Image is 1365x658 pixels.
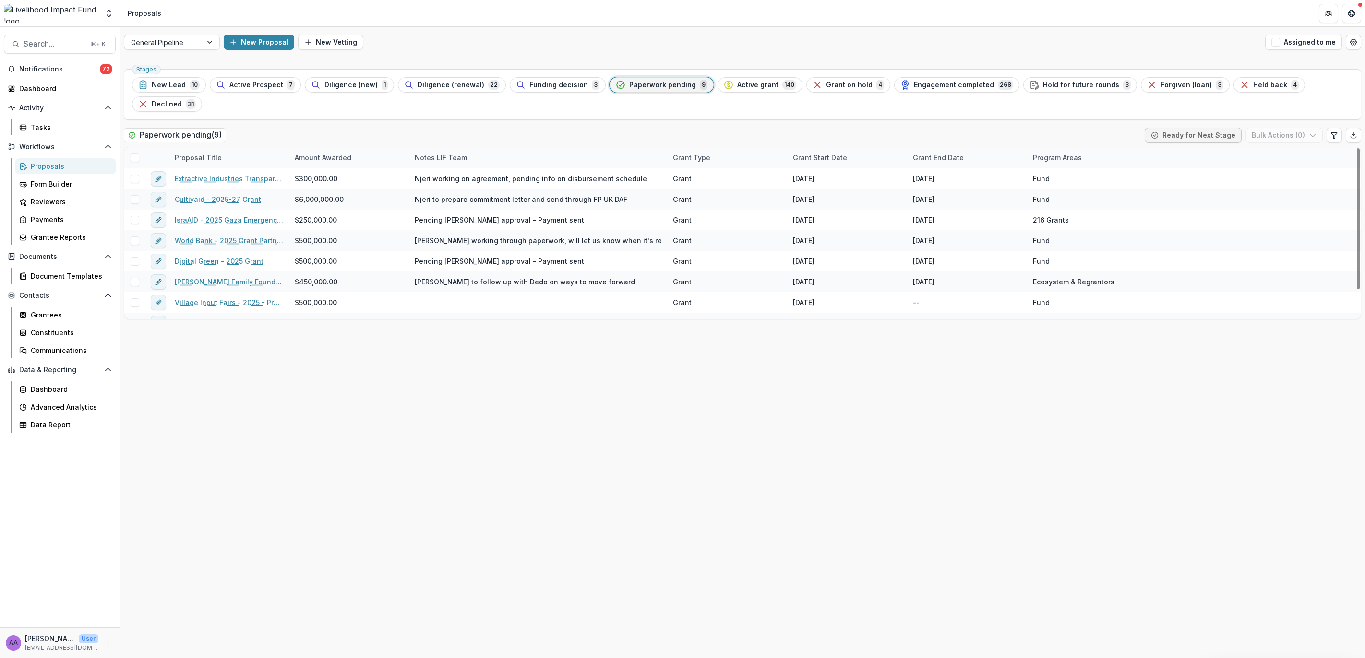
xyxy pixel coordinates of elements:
span: 3 [1216,80,1223,90]
div: Notes LIF Team [409,153,473,163]
div: Grant End Date [907,147,1027,168]
span: Grant [673,318,692,328]
button: Export table data [1346,128,1361,143]
button: Open Documents [4,249,116,264]
span: $500,000.00 [295,256,337,266]
div: Grant Type [667,147,787,168]
a: World Bank - 2025 Grant Partnership for Economic Inclusion (PEI) [175,235,283,246]
button: Open Contacts [4,288,116,303]
div: Tasks [31,122,108,132]
div: [DATE] [793,297,814,307]
span: 7 [287,80,295,90]
span: Search... [24,39,84,48]
span: Grant [673,215,692,225]
span: Notifications [19,65,100,73]
div: [DATE] [793,174,814,184]
span: Held back [1253,81,1287,89]
a: Reviewers [15,194,116,210]
a: Communications [15,342,116,358]
span: Grant [673,194,692,204]
span: 72 [100,64,112,74]
span: Grant [673,277,692,287]
a: Grantees [15,307,116,323]
h2: Paperwork pending ( 9 ) [124,128,226,142]
span: Fund [1033,297,1050,307]
div: Proposals [128,8,161,18]
div: Form Builder [31,179,108,189]
span: Documents [19,253,100,261]
div: Document Templates [31,271,108,281]
button: Get Help [1342,4,1361,23]
button: Open Activity [4,100,116,116]
div: Payments [31,214,108,224]
div: [DATE] [793,194,814,204]
button: Diligence (new)1 [305,77,394,93]
div: Constituents [31,328,108,338]
span: 4 [1291,80,1299,90]
span: Fund [1033,235,1050,246]
span: 268 [998,80,1013,90]
span: Fund [1033,174,1050,184]
div: Grantee Reports [31,232,108,242]
div: Grant Start Date [787,147,907,168]
span: 3 [1123,80,1131,90]
span: $300,000.00 [295,174,337,184]
button: Open Workflows [4,139,116,154]
button: More [102,637,114,649]
span: Njeri to prepare commitment letter and send through FP UK DAF [415,194,627,204]
div: Proposal Title [169,153,227,163]
div: Communications [31,345,108,355]
span: Engagement completed [914,81,994,89]
span: $500,000.00 [295,297,337,307]
button: Notifications72 [4,61,116,77]
div: Grantees [31,310,108,320]
span: Paperwork pending [629,81,696,89]
button: edit [151,192,166,207]
span: Ecosystem & Regrantors [1033,277,1114,287]
span: Data & Reporting [19,366,100,374]
span: Active Prospect [229,81,283,89]
span: Fund [1033,318,1050,328]
span: 216 Grants [1033,215,1069,225]
span: Pending [PERSON_NAME] approval - Payment sent [415,256,584,266]
a: Form Builder [15,176,116,192]
button: Declined31 [132,96,202,112]
div: Dashboard [31,384,108,394]
button: edit [151,274,166,290]
span: 1 [382,80,388,90]
a: Proposals [15,158,116,174]
span: Grant on hold [826,81,873,89]
span: Diligence (new) [324,81,378,89]
button: Open table manager [1346,35,1361,50]
p: [PERSON_NAME] [25,634,75,644]
div: Notes LIF Team [409,147,667,168]
div: Aude Anquetil [9,640,18,646]
div: -- [913,297,920,307]
span: Hold for future rounds [1043,81,1119,89]
span: Stages [136,66,156,73]
div: ⌘ + K [88,39,108,49]
button: Grant on hold4 [806,77,890,93]
span: Fund [1033,194,1050,204]
div: Amount Awarded [289,147,409,168]
span: $6,000,000.00 [295,194,344,204]
div: Grant Type [667,153,716,163]
span: 4 [876,80,884,90]
nav: breadcrumb [124,6,165,20]
button: New Vetting [298,35,363,50]
div: [DATE] [793,215,814,225]
div: [DATE] [913,235,934,246]
span: Grant [673,297,692,307]
div: [DATE] [793,256,814,266]
span: Grant [673,256,692,266]
span: Forgiven (loan) [1161,81,1212,89]
div: Dashboard [19,83,108,94]
span: 22 [488,80,500,90]
div: Proposals [31,161,108,171]
a: Digital Green - 2025 Grant [175,256,263,266]
a: Advanced Analytics [15,399,116,415]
